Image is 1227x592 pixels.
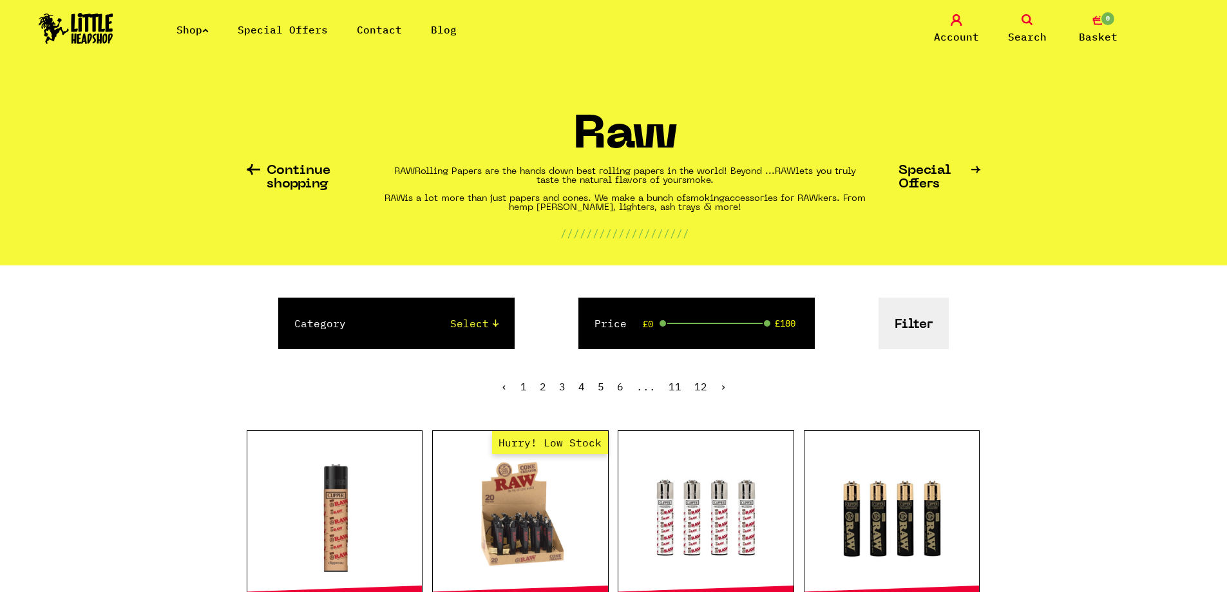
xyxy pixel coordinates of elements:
a: Continue shopping [247,164,352,191]
span: 3 [559,380,566,393]
strong: Rolling Papers are the hands down best rolling papers in the world! Beyond ... [415,167,775,176]
strong: is a lot more than just papers and cones. We make a bunch of [404,195,686,203]
label: Price [594,316,627,331]
a: Blog [431,23,457,36]
label: Category [294,316,346,331]
span: Search [1008,29,1047,44]
a: Search [995,14,1060,44]
a: 5 [598,380,604,393]
em: RAW [394,167,415,176]
em: smoke [682,177,710,185]
h1: Raw [573,114,677,167]
a: 0 Basket [1066,14,1130,44]
a: Shop [176,23,209,36]
a: 1 [520,380,527,393]
span: Hurry! Low Stock [492,431,608,454]
a: Next » [720,380,727,393]
span: £0 [643,319,653,329]
a: 2 [540,380,546,393]
em: RAW [775,167,795,176]
span: £180 [775,318,795,329]
span: Basket [1079,29,1118,44]
button: Filter [879,298,949,349]
a: 11 [669,380,681,393]
span: ... [636,380,656,393]
span: Account [934,29,979,44]
em: RAW [385,195,404,203]
img: Little Head Shop Logo [39,13,113,44]
a: « Previous [501,380,508,393]
span: 0 [1100,11,1116,26]
strong: accessories for RAWkers. From hemp [PERSON_NAME], lighters, ash trays & more! [509,195,866,212]
a: 6 [617,380,623,393]
a: 12 [694,380,707,393]
a: 4 [578,380,585,393]
a: Hurry! Low Stock [433,454,608,582]
strong: . [710,177,714,185]
a: Contact [357,23,402,36]
strong: lets you truly taste the natural flavors of your [537,167,856,185]
a: Special Offers [899,164,981,191]
em: smoking [686,195,725,203]
a: Special Offers [238,23,328,36]
p: //////////////////// [560,225,689,241]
